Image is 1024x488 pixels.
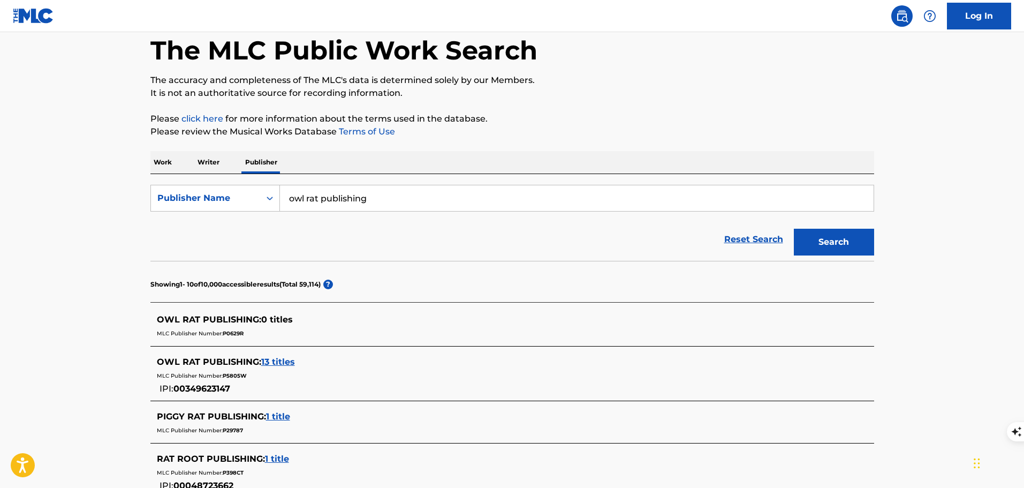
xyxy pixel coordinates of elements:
[970,437,1024,488] iframe: Chat Widget
[157,192,254,205] div: Publisher Name
[160,384,173,394] span: IPI:
[923,10,936,22] img: help
[181,114,223,124] a: click here
[150,34,537,66] h1: The MLC Public Work Search
[242,151,280,174] p: Publisher
[891,5,913,27] a: Public Search
[150,112,874,125] p: Please for more information about the terms used in the database.
[261,314,293,325] span: 0 titles
[150,151,175,174] p: Work
[157,330,223,337] span: MLC Publisher Number:
[323,280,333,289] span: ?
[157,427,223,434] span: MLC Publisher Number:
[150,185,874,261] form: Search Form
[157,314,261,325] span: OWL RAT PUBLISHING :
[719,228,788,251] a: Reset Search
[13,8,54,24] img: MLC Logo
[157,411,266,422] span: PIGGY RAT PUBLISHING :
[947,3,1011,29] a: Log In
[919,5,940,27] div: Help
[173,384,230,394] span: 00349623147
[223,330,244,337] span: P0629R
[150,74,874,87] p: The accuracy and completeness of The MLC's data is determined solely by our Members.
[157,357,261,367] span: OWL RAT PUBLISHING :
[223,427,243,434] span: P29787
[265,454,289,464] span: 1 title
[150,87,874,100] p: It is not an authoritative source for recording information.
[261,357,295,367] span: 13 titles
[794,229,874,256] button: Search
[223,469,244,476] span: P398CT
[157,372,223,379] span: MLC Publisher Number:
[223,372,247,379] span: P5805W
[157,469,223,476] span: MLC Publisher Number:
[266,411,290,422] span: 1 title
[157,454,265,464] span: RAT ROOT PUBLISHING :
[150,280,321,289] p: Showing 1 - 10 of 10,000 accessible results (Total 59,114 )
[896,10,908,22] img: search
[974,447,980,479] div: Drag
[337,126,395,137] a: Terms of Use
[194,151,223,174] p: Writer
[150,125,874,138] p: Please review the Musical Works Database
